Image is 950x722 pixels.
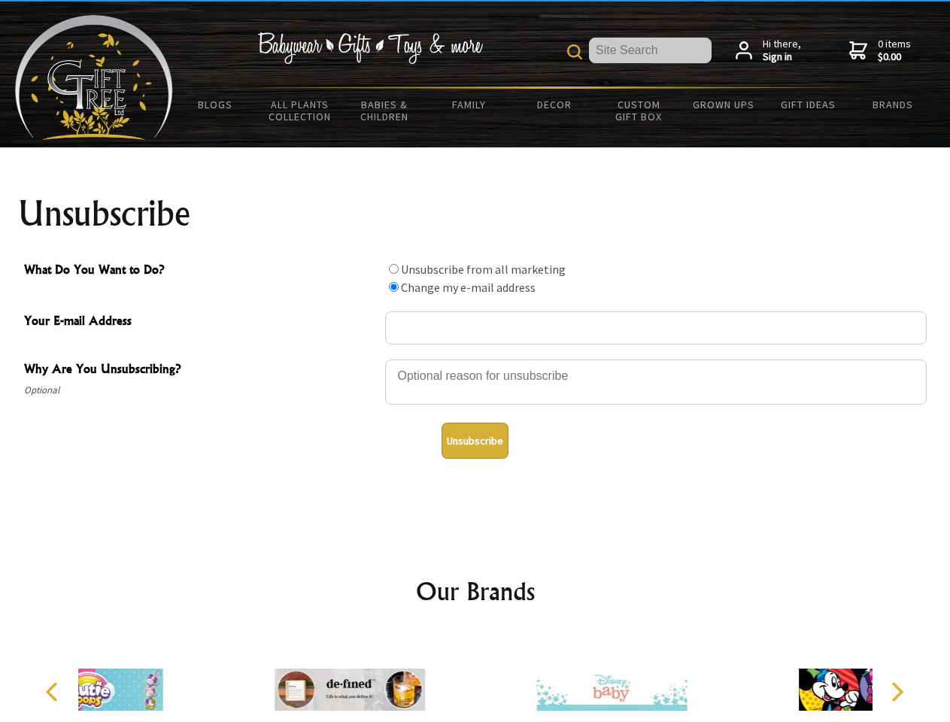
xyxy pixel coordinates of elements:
[849,38,911,64] a: 0 items$0.00
[385,359,927,405] textarea: Why Are You Unsubscribing?
[766,89,851,120] a: Gift Ideas
[24,260,378,282] span: What Do You Want to Do?
[596,89,681,132] a: Custom Gift Box
[24,381,378,399] span: Optional
[878,50,911,64] strong: $0.00
[763,50,801,64] strong: Sign in
[24,311,378,333] span: Your E-mail Address
[389,282,399,292] input: What Do You Want to Do?
[257,32,483,64] img: Babywear - Gifts - Toys & more
[736,38,801,64] a: Hi there,Sign in
[851,89,936,120] a: Brands
[427,89,512,120] a: Family
[880,675,913,708] button: Next
[30,573,921,609] h2: Our Brands
[567,44,582,59] img: product search
[763,38,801,64] span: Hi there,
[385,311,927,344] input: Your E-mail Address
[342,89,427,132] a: Babies & Children
[173,89,258,120] a: BLOGS
[401,262,566,277] label: Unsubscribe from all marketing
[18,196,933,232] h1: Unsubscribe
[511,89,596,120] a: Decor
[589,38,712,63] input: Site Search
[681,89,766,120] a: Grown Ups
[878,37,911,64] span: 0 items
[258,89,343,132] a: All Plants Collection
[24,359,378,381] span: Why Are You Unsubscribing?
[442,423,508,459] button: Unsubscribe
[15,15,173,140] img: Babyware - Gifts - Toys and more...
[38,675,71,708] button: Previous
[401,280,536,295] label: Change my e-mail address
[389,264,399,274] input: What Do You Want to Do?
